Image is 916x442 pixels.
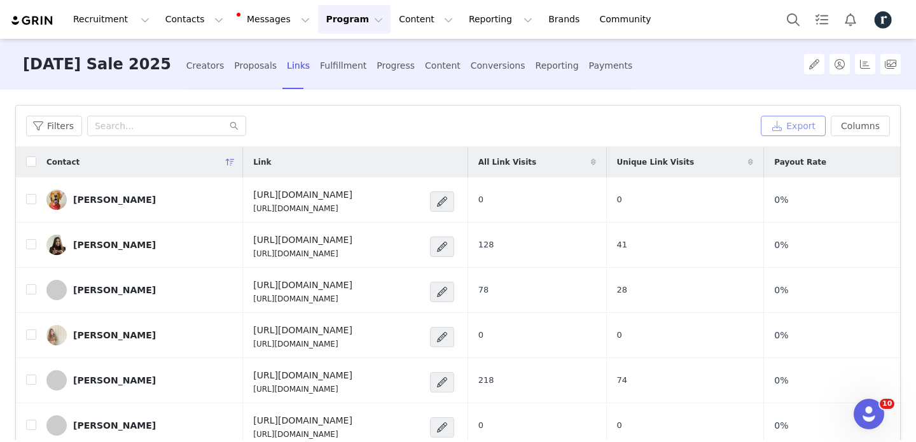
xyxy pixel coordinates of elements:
[478,419,483,432] span: 0
[617,156,695,168] span: Unique Link Visits
[253,338,352,350] p: [URL][DOMAIN_NAME]
[253,156,271,168] span: Link
[617,284,628,296] span: 28
[854,399,884,429] iframe: Intercom live chat
[46,325,67,345] img: 300968b1-3bc7-401a-9878-0c14c3f19b32.jpg
[46,235,233,255] a: [PERSON_NAME]
[478,156,536,168] span: All Link Visits
[831,116,890,136] button: Columns
[253,188,352,202] h4: [URL][DOMAIN_NAME]
[774,156,826,168] span: Payout Rate
[230,121,239,130] i: icon: search
[73,240,156,250] div: [PERSON_NAME]
[253,293,352,305] p: [URL][DOMAIN_NAME]
[865,10,906,30] button: Profile
[46,415,233,436] a: [PERSON_NAME]
[253,429,352,440] p: [URL][DOMAIN_NAME]
[541,5,591,34] a: Brands
[478,329,483,342] span: 0
[253,233,352,247] h4: [URL][DOMAIN_NAME]
[23,39,171,90] h3: [DATE] Sale 2025
[478,374,494,387] span: 218
[774,419,788,432] span: 0%
[87,116,246,136] input: Search...
[880,399,894,409] span: 10
[73,420,156,431] div: [PERSON_NAME]
[253,414,352,427] h4: [URL][DOMAIN_NAME]
[73,375,156,385] div: [PERSON_NAME]
[774,238,788,252] span: 0%
[46,190,67,210] img: adf2258e-8652-48f1-8dc5-12e5e6e16aa9.jpg
[253,383,352,395] p: [URL][DOMAIN_NAME]
[26,116,82,136] button: Filters
[478,193,483,206] span: 0
[617,238,628,251] span: 41
[318,5,391,34] button: Program
[253,279,352,292] h4: [URL][DOMAIN_NAME]
[391,5,461,34] button: Content
[873,10,893,30] img: 1f45c7a0-75d0-4cb6-a033-eed358b362f0.jpg
[617,193,622,206] span: 0
[232,5,317,34] button: Messages
[592,5,665,34] a: Community
[461,5,540,34] button: Reporting
[234,49,277,83] div: Proposals
[73,330,156,340] div: [PERSON_NAME]
[46,156,80,168] span: Contact
[46,325,233,345] a: [PERSON_NAME]
[46,235,67,255] img: 60a0aa24-6063-4113-b236-8efe951fc1df.jpg
[536,49,579,83] div: Reporting
[774,329,788,342] span: 0%
[808,5,836,34] a: Tasks
[471,49,525,83] div: Conversions
[10,15,55,27] img: grin logo
[46,370,233,390] a: [PERSON_NAME]
[617,374,628,387] span: 74
[66,5,157,34] button: Recruitment
[253,369,352,382] h4: [URL][DOMAIN_NAME]
[46,190,233,210] a: [PERSON_NAME]
[287,49,310,83] div: Links
[186,49,225,83] div: Creators
[774,193,788,207] span: 0%
[73,285,156,295] div: [PERSON_NAME]
[617,419,622,432] span: 0
[774,374,788,387] span: 0%
[425,49,461,83] div: Content
[589,49,633,83] div: Payments
[73,195,156,205] div: [PERSON_NAME]
[377,49,415,83] div: Progress
[617,329,622,342] span: 0
[46,280,233,300] a: [PERSON_NAME]
[253,248,352,259] p: [URL][DOMAIN_NAME]
[253,324,352,337] h4: [URL][DOMAIN_NAME]
[774,284,788,297] span: 0%
[779,5,807,34] button: Search
[478,284,489,296] span: 78
[478,238,494,251] span: 128
[761,116,826,136] button: Export
[836,5,864,34] button: Notifications
[253,203,352,214] p: [URL][DOMAIN_NAME]
[320,49,366,83] div: Fulfillment
[158,5,231,34] button: Contacts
